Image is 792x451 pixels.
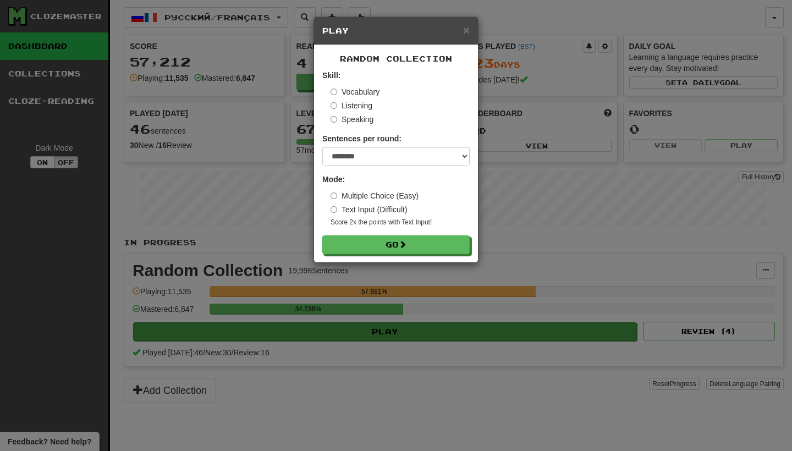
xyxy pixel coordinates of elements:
input: Listening [331,102,337,109]
small: Score 2x the points with Text Input ! [331,218,470,227]
label: Speaking [331,114,373,125]
label: Sentences per round: [322,133,402,144]
input: Speaking [331,116,337,123]
h5: Play [322,25,470,36]
button: Close [463,24,470,36]
span: Random Collection [340,54,452,63]
label: Multiple Choice (Easy) [331,190,419,201]
input: Text Input (Difficult) [331,206,337,213]
strong: Mode: [322,175,345,184]
span: × [463,24,470,36]
button: Go [322,235,470,254]
input: Multiple Choice (Easy) [331,193,337,199]
label: Listening [331,100,372,111]
input: Vocabulary [331,89,337,95]
label: Text Input (Difficult) [331,204,408,215]
strong: Skill: [322,71,340,80]
label: Vocabulary [331,86,380,97]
